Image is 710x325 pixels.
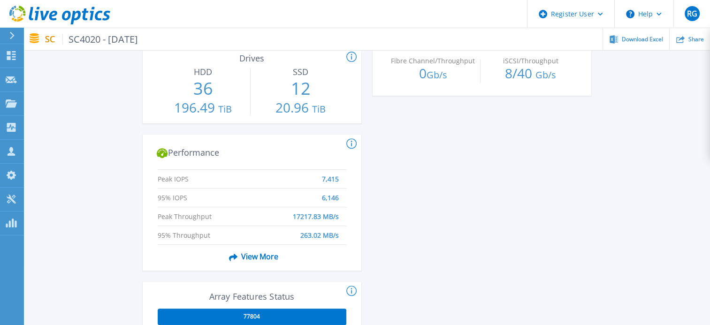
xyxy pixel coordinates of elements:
span: Share [688,37,704,42]
span: 17217.83 MB/s [293,207,339,216]
p: 36 [158,76,248,101]
span: RG [687,10,697,17]
span: 95% IOPS [158,189,253,197]
span: 7,415 [322,170,339,179]
span: 263.02 MB/s [300,226,339,235]
p: 12 [255,76,346,101]
span: Download Excel [622,37,663,42]
span: Gb/s [535,68,556,81]
span: Peak IOPS [158,170,253,179]
span: 77804 [244,313,260,320]
span: Peak Throughput [158,207,253,216]
h2: Performance [157,148,347,159]
p: 196.49 [158,101,248,116]
span: SC4020 - [DATE] [62,34,138,45]
p: 0 [388,67,478,82]
span: TiB [312,103,326,115]
p: 20.96 [255,101,346,116]
span: TiB [218,103,232,115]
h3: SSD [255,67,346,77]
span: Gb/s [427,68,447,81]
h3: HDD [158,67,248,77]
p: SC [45,34,138,45]
p: Fibre Channel/Throughput [390,58,476,64]
p: 8 / 40 [485,67,576,82]
span: 95% Throughput [158,226,253,235]
span: 6,146 [322,189,339,197]
p: iSCSI/Throughput [488,58,573,64]
h3: Array Features Status [158,292,346,302]
span: View More [225,248,278,266]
